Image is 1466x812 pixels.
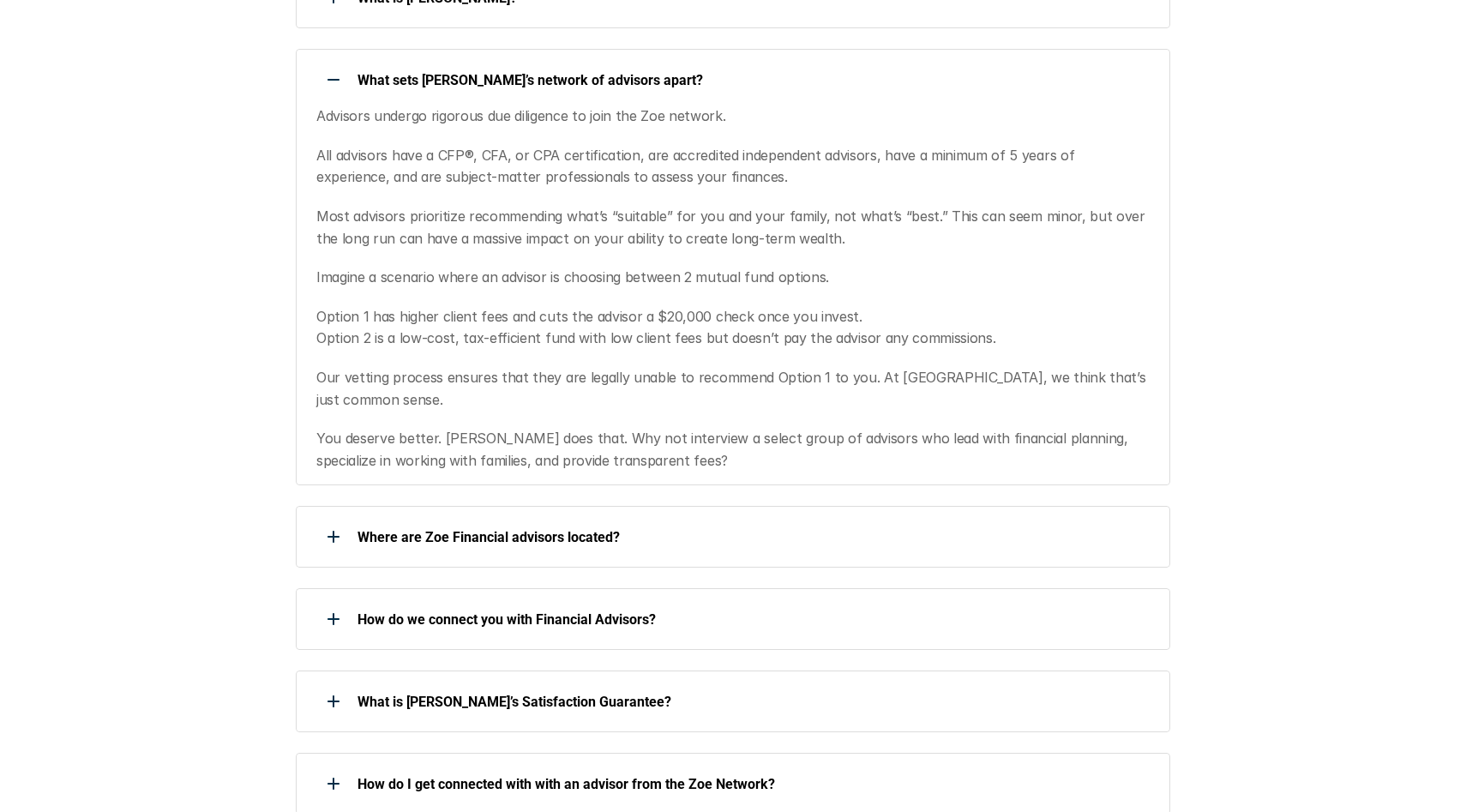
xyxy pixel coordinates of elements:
[316,267,1149,289] p: Imagine a scenario where an advisor is choosing between 2 mutual fund options.
[316,206,1149,250] p: Most advisors prioritize recommending what’s “suitable” for you and your family, not what’s “best...
[357,529,1148,545] p: Where are Zoe Financial advisors located?
[316,428,1149,472] p: You deserve better. [PERSON_NAME] does that. Why not interview a select group of advisors who lea...
[357,776,1148,792] p: How do I get connected with with an advisor from the Zoe Network?
[357,72,1148,88] p: What sets [PERSON_NAME]’s network of advisors apart?
[316,306,1149,350] p: Option 1 has higher client fees and cuts the advisor a $20,000 check once you invest. Option 2 is...
[316,367,1149,411] p: Our vetting process ensures that they are legally unable to recommend Option 1 to you. At [GEOGRA...
[357,611,1148,628] p: How do we connect you with Financial Advisors?
[357,694,1148,710] p: What is [PERSON_NAME]’s Satisfaction Guarantee?
[316,105,1149,128] p: Advisors undergo rigorous due diligence to join the Zoe network.
[316,145,1149,189] p: All advisors have a CFP®, CFA, or CPA certification, are accredited independent advisors, have a ...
